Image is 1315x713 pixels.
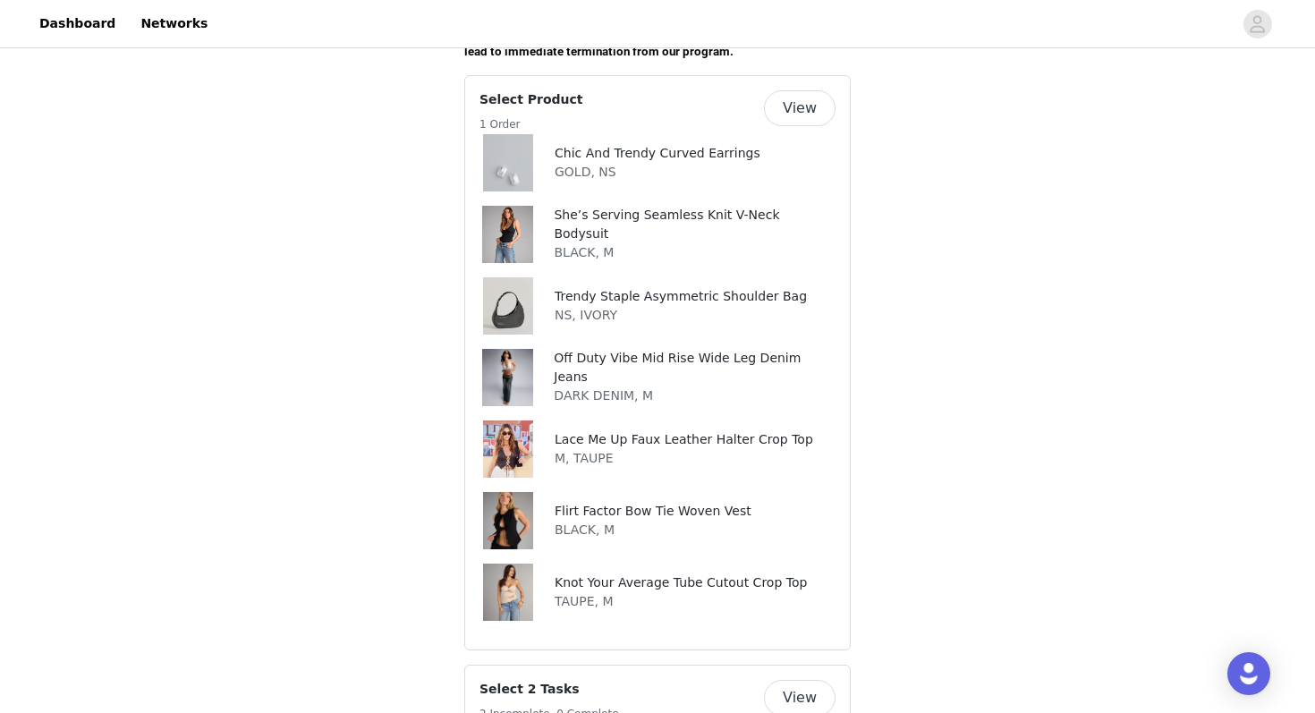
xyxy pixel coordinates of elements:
[483,564,534,621] img: Knot Your Average Tube Cutout Crop Top
[554,206,836,243] h4: She’s Serving Seamless Knit V-Neck Bodysuit
[483,134,534,191] img: Chic And Trendy Curved Earrings
[479,90,583,109] h4: Select Product
[764,90,836,126] button: View
[555,573,807,592] h4: Knot Your Average Tube Cutout Crop Top
[554,386,836,405] p: DARK DENIM, M
[555,430,813,449] h4: Lace Me Up Faux Leather Halter Crop Top
[29,4,126,44] a: Dashboard
[555,592,807,611] p: TAUPE, M
[555,144,760,163] h4: Chic And Trendy Curved Earrings
[464,75,851,650] div: Select Product
[1227,652,1270,695] div: Open Intercom Messenger
[483,492,534,549] img: Flirt Factor Bow Tie Woven Vest
[483,420,534,478] img: Lace Me Up Faux Leather Halter Crop Top
[130,4,218,44] a: Networks
[1249,10,1266,38] div: avatar
[554,243,836,262] p: BLACK, M
[479,680,619,699] h4: Select 2 Tasks
[555,502,751,521] h4: Flirt Factor Bow Tie Woven Vest
[482,206,533,263] img: She’s Serving Seamless Knit V-Neck Bodysuit
[479,116,583,132] h5: 1 Order
[483,277,534,335] img: Trendy Staple Asymmetric Shoulder Bag
[555,306,807,325] p: NS, IVORY
[555,521,751,539] p: BLACK, M
[555,163,760,182] p: GOLD, NS
[555,449,813,468] p: M, TAUPE
[482,349,533,406] img: Off Duty Vibe Mid Rise Wide Leg Denim Jeans
[555,287,807,306] h4: Trendy Staple Asymmetric Shoulder Bag
[464,9,844,58] span: Content that uses music must use sounds that are for commercial use and royalty free. Copyrighted...
[554,349,836,386] h4: Off Duty Vibe Mid Rise Wide Leg Denim Jeans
